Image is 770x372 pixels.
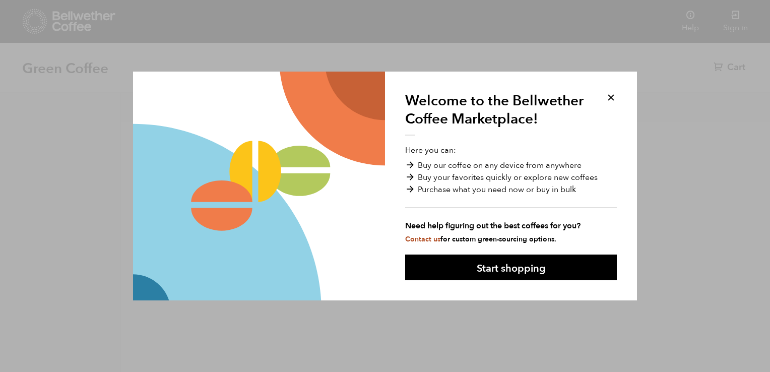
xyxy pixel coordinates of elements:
[405,220,617,232] strong: Need help figuring out the best coffees for you?
[405,159,617,171] li: Buy our coffee on any device from anywhere
[405,171,617,183] li: Buy your favorites quickly or explore new coffees
[405,183,617,196] li: Purchase what you need now or buy in bulk
[405,144,617,244] p: Here you can:
[405,92,592,136] h1: Welcome to the Bellwether Coffee Marketplace!
[405,255,617,280] button: Start shopping
[405,234,556,244] small: for custom green-sourcing options.
[405,234,440,244] a: Contact us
